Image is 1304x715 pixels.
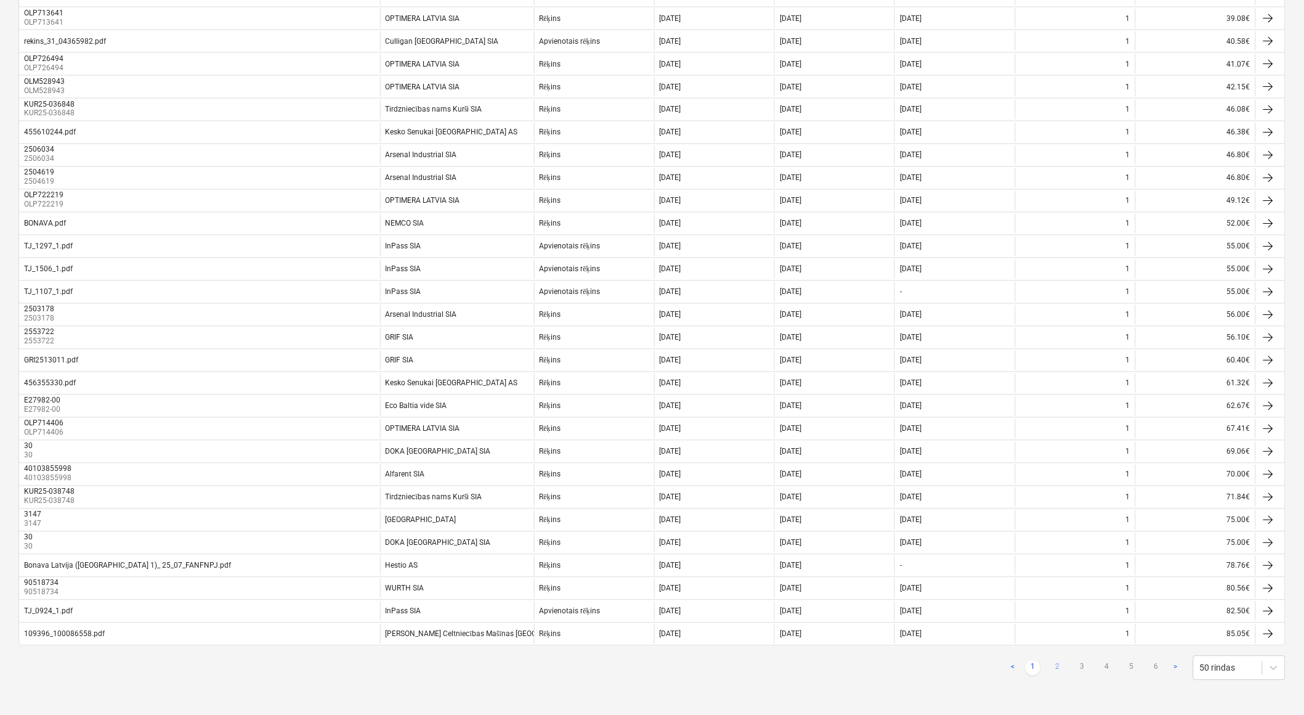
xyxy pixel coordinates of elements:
[900,630,921,639] div: [DATE]
[24,488,75,496] div: KUR25-038748
[1135,168,1255,188] div: 46.80€
[660,356,681,365] div: [DATE]
[780,83,801,91] div: [DATE]
[900,14,921,23] div: [DATE]
[24,607,73,616] div: TJ_0924_1.pdf
[780,402,801,411] div: [DATE]
[540,219,561,229] div: Rēķins
[24,562,231,570] div: Bonava Latvija ([GEOGRAPHIC_DATA] 1)_ 25_07_FANFNPJ.pdf
[660,607,681,616] div: [DATE]
[24,63,66,73] p: OLP726494
[540,83,561,92] div: Rēķins
[660,447,681,456] div: [DATE]
[1135,374,1255,393] div: 61.32€
[1126,265,1130,274] div: 1
[386,630,599,639] div: [PERSON_NAME] Celtniecības Mašīnas [GEOGRAPHIC_DATA] SIA
[540,197,561,206] div: Rēķins
[780,447,801,456] div: [DATE]
[540,265,600,274] div: Apvienotais rēķins
[1126,630,1130,639] div: 1
[24,154,57,165] p: 2506034
[24,473,74,484] p: 40103855998
[1126,242,1130,251] div: 1
[660,470,681,479] div: [DATE]
[1135,465,1255,484] div: 70.00€
[24,265,73,274] div: TJ_1506_1.pdf
[660,174,681,182] div: [DATE]
[780,14,801,23] div: [DATE]
[780,151,801,160] div: [DATE]
[780,607,801,616] div: [DATE]
[780,197,801,205] div: [DATE]
[900,265,921,274] div: [DATE]
[660,128,681,137] div: [DATE]
[540,356,561,366] div: Rēķins
[660,37,681,46] div: [DATE]
[386,219,424,228] div: NEMCO SIA
[24,288,73,296] div: TJ_1107_1.pdf
[1135,191,1255,211] div: 49.12€
[900,197,921,205] div: [DATE]
[660,151,681,160] div: [DATE]
[1135,351,1255,370] div: 60.40€
[780,470,801,479] div: [DATE]
[24,519,44,529] p: 3147
[1124,661,1139,676] a: Page 5
[24,86,67,96] p: OLM528943
[24,54,63,63] div: OLP726494
[540,470,561,480] div: Rēķins
[780,288,801,296] div: [DATE]
[1135,556,1255,576] div: 78.76€
[540,14,561,23] div: Rēķins
[660,60,681,68] div: [DATE]
[900,425,921,433] div: [DATE]
[540,288,600,297] div: Apvienotais rēķins
[1135,214,1255,234] div: 52.00€
[1126,105,1130,114] div: 1
[386,60,460,68] div: OPTIMERA LATVIA SIA
[24,100,75,108] div: KUR25-036848
[386,333,414,342] div: GRIF SIA
[900,447,921,456] div: [DATE]
[386,516,456,525] div: [GEOGRAPHIC_DATA]
[540,37,600,46] div: Apvienotais rēķins
[1126,539,1130,547] div: 1
[24,191,63,200] div: OLP722219
[900,128,921,137] div: [DATE]
[660,379,681,388] div: [DATE]
[1135,259,1255,279] div: 55.00€
[1126,219,1130,228] div: 1
[1075,661,1090,676] a: Page 3
[540,379,561,388] div: Rēķins
[660,562,681,570] div: [DATE]
[1126,425,1130,433] div: 1
[386,83,460,91] div: OPTIMERA LATVIA SIA
[24,77,65,86] div: OLM528943
[386,470,425,479] div: Alfarent SIA
[1149,661,1164,676] a: Page 6
[900,151,921,160] div: [DATE]
[24,328,54,337] div: 2553722
[540,402,561,411] div: Rēķins
[900,174,921,182] div: [DATE]
[24,314,57,324] p: 2503178
[1135,54,1255,74] div: 41.07€
[900,493,921,502] div: [DATE]
[1126,83,1130,91] div: 1
[24,428,66,438] p: OLP714406
[1099,661,1114,676] a: Page 4
[386,242,421,251] div: InPass SIA
[1126,197,1130,205] div: 1
[660,333,681,342] div: [DATE]
[540,128,561,137] div: Rēķins
[386,105,482,115] div: Tirdzniecības nams Kurši SIA
[1026,661,1040,676] a: Page 1 is your current page
[780,242,801,251] div: [DATE]
[1135,579,1255,599] div: 80.56€
[386,493,482,502] div: Tirdzniecības nams Kurši SIA
[900,311,921,319] div: [DATE]
[24,379,76,388] div: 456355330.pdf
[386,607,421,616] div: InPass SIA
[24,305,54,314] div: 2503178
[900,516,921,525] div: [DATE]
